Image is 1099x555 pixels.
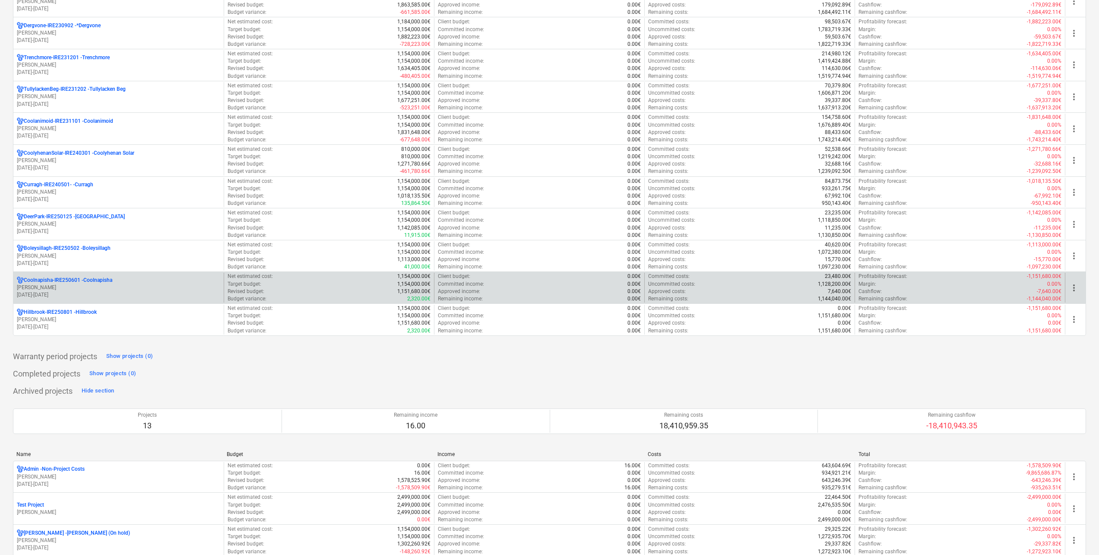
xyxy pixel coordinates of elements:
[400,9,431,16] p: -661,585.00€
[438,129,480,136] p: Approved income :
[79,384,116,398] button: Hide section
[648,82,690,89] p: Committed costs :
[1027,104,1061,112] p: -1,637,913.20€
[648,1,686,9] p: Approved costs :
[1034,192,1061,200] p: -67,992.10€
[401,153,431,160] p: 810,000.00€
[438,57,484,65] p: Committed income :
[438,200,483,207] p: Remaining income :
[858,73,907,80] p: Remaining cashflow :
[438,146,470,153] p: Client budget :
[228,129,264,136] p: Revised budget :
[17,529,220,552] div: [PERSON_NAME] -[PERSON_NAME] (On hold)[PERSON_NAME][DATE]-[DATE]
[89,369,136,379] div: Show projects (0)
[825,129,851,136] p: 88,433.60€
[17,316,220,323] p: [PERSON_NAME]
[17,501,220,516] div: Test Project[PERSON_NAME]
[17,181,24,188] div: Project has multi currencies enabled
[228,50,273,57] p: Net estimated cost :
[858,57,876,65] p: Margin :
[438,209,470,217] p: Client budget :
[818,57,851,65] p: 1,419,424.88€
[1031,200,1061,207] p: -950,143.40€
[438,65,480,72] p: Approved income :
[24,309,97,316] p: Hillbrook-IRE250801 - Hillbrook
[24,245,111,252] p: Boleysillagh-IRE250502 - Boleysillagh
[104,350,155,364] button: Show projects (0)
[1027,73,1061,80] p: -1,519,774.94€
[438,41,483,48] p: Remaining income :
[17,277,220,299] div: Coolnapisha-IRE250601 -Coolnapisha[PERSON_NAME][DATE]-[DATE]
[627,129,641,136] p: 0.00€
[228,26,261,33] p: Target budget :
[1027,146,1061,153] p: -1,271,780.66€
[438,168,483,175] p: Remaining income :
[627,146,641,153] p: 0.00€
[438,73,483,80] p: Remaining income :
[228,114,273,121] p: Net estimated cost :
[858,121,876,129] p: Margin :
[17,69,220,76] p: [DATE] - [DATE]
[858,41,907,48] p: Remaining cashflow :
[1069,504,1079,514] span: more_vert
[17,125,220,132] p: [PERSON_NAME]
[397,18,431,26] p: 1,184,000.00€
[1069,92,1079,102] span: more_vert
[17,537,220,544] p: [PERSON_NAME]
[24,529,130,537] p: [PERSON_NAME] - [PERSON_NAME] (On hold)
[438,104,483,112] p: Remaining income :
[648,41,688,48] p: Remaining costs :
[858,114,907,121] p: Profitability forecast :
[228,121,261,129] p: Target budget :
[228,146,273,153] p: Net estimated cost :
[648,185,695,192] p: Uncommitted costs :
[397,1,431,9] p: 1,863,585.00€
[17,118,220,140] div: Coolanimoid-IRE231101 -Coolanimoid[PERSON_NAME][DATE]-[DATE]
[1031,65,1061,72] p: -114,630.06€
[825,82,851,89] p: 70,379.80€
[648,18,690,26] p: Committed costs :
[401,146,431,153] p: 810,000.00€
[648,26,695,33] p: Uncommitted costs :
[397,82,431,89] p: 1,154,000.00€
[17,309,24,316] div: Project has multi currencies enabled
[24,277,112,284] p: Coolnapisha-IRE250601 - Coolnapisha
[17,245,24,252] div: Project has multi currencies enabled
[825,178,851,185] p: 84,873.75€
[17,86,220,108] div: TullylackenBeg-IRE231202 -Tullylacken Beg[PERSON_NAME][DATE]-[DATE]
[438,114,470,121] p: Client budget :
[438,82,470,89] p: Client budget :
[818,121,851,129] p: 1,676,889.40€
[228,41,266,48] p: Budget variance :
[400,41,431,48] p: -728,223.00€
[1069,60,1079,70] span: more_vert
[858,82,907,89] p: Profitability forecast :
[17,466,24,473] div: Project has multi currencies enabled
[1027,9,1061,16] p: -1,684,492.11€
[397,129,431,136] p: 1,831,648.00€
[397,57,431,65] p: 1,154,000.00€
[438,178,470,185] p: Client budget :
[858,26,876,33] p: Margin :
[24,466,85,473] p: Admin - Non-Project Costs
[397,89,431,97] p: 1,154,000.00€
[228,97,264,104] p: Revised budget :
[17,150,220,172] div: CoolyhenanSolar-IRE240301 -Coolyhenan Solar[PERSON_NAME][DATE]-[DATE]
[17,188,220,196] p: [PERSON_NAME]
[17,213,220,235] div: DeerPark-IRE250125 -[GEOGRAPHIC_DATA][PERSON_NAME][DATE]-[DATE]
[858,89,876,97] p: Margin :
[17,181,220,203] div: Curragh-IRE240501- -Curragh[PERSON_NAME][DATE]-[DATE]
[17,245,220,267] div: Boleysillagh-IRE250502 -Boleysillagh[PERSON_NAME][DATE]-[DATE]
[1027,136,1061,144] p: -1,743,214.40€
[648,73,688,80] p: Remaining costs :
[1027,18,1061,26] p: -1,882,223.00€
[24,181,93,188] p: Curragh-IRE240501- - Curragh
[648,9,688,16] p: Remaining costs :
[858,200,907,207] p: Remaining cashflow :
[228,209,273,217] p: Net estimated cost :
[17,252,220,260] p: [PERSON_NAME]
[397,185,431,192] p: 1,154,000.00€
[17,466,220,488] div: Admin -Non-Project Costs[PERSON_NAME][DATE]-[DATE]
[1069,187,1079,198] span: more_vert
[858,65,882,72] p: Cashflow :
